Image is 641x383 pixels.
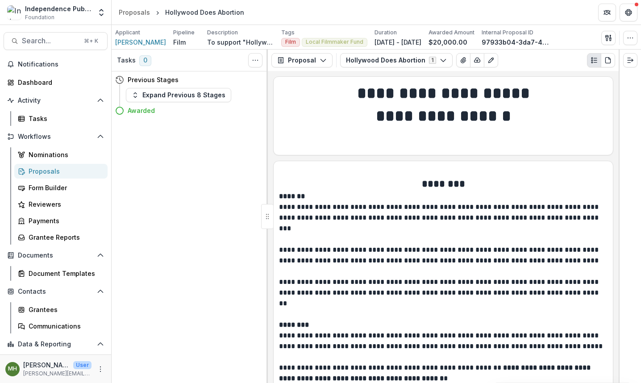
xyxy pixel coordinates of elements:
div: Melissa Hamilton [8,366,17,372]
button: PDF view [601,53,615,67]
a: [PERSON_NAME] [115,37,166,47]
p: Internal Proposal ID [482,29,533,37]
p: [PERSON_NAME] [23,360,70,370]
button: Open Contacts [4,284,108,299]
div: Hollywood Does Abortion [165,8,244,17]
button: Search... [4,32,108,50]
span: Workflows [18,133,93,141]
button: Open Data & Reporting [4,337,108,351]
button: Edit as form [484,53,498,67]
span: 0 [139,55,151,66]
a: Grantee Reports [14,230,108,245]
a: Proposals [14,164,108,179]
p: To support "Hollywood Does Abortion," which explores 50 years of abortion on screen, revealing ho... [207,37,274,47]
button: Toggle View Cancelled Tasks [248,53,262,67]
p: Duration [375,29,397,37]
p: $20,000.00 [429,37,467,47]
div: Grantee Reports [29,233,100,242]
button: Open Workflows [4,129,108,144]
span: Local Filmmaker Fund [306,39,363,45]
a: Document Templates [14,266,108,281]
button: Get Help [620,4,637,21]
nav: breadcrumb [115,6,248,19]
button: Notifications [4,57,108,71]
button: Proposal [271,53,333,67]
button: Partners [598,4,616,21]
p: User [73,361,92,369]
div: Payments [29,216,100,225]
div: Form Builder [29,183,100,192]
span: Data & Reporting [18,341,93,348]
div: Document Templates [29,269,100,278]
a: Communications [14,319,108,333]
p: Pipeline [173,29,195,37]
a: Tasks [14,111,108,126]
div: Reviewers [29,200,100,209]
p: 97933b04-3da7-4d06-940b-2b2fb7c79987 [482,37,549,47]
p: [DATE] - [DATE] [375,37,421,47]
a: Proposals [115,6,154,19]
a: Payments [14,213,108,228]
p: Applicant [115,29,140,37]
a: Form Builder [14,180,108,195]
span: Notifications [18,61,104,68]
div: Nominations [29,150,100,159]
p: Tags [281,29,295,37]
button: Open Activity [4,93,108,108]
span: Film [285,39,296,45]
p: Description [207,29,238,37]
h4: Awarded [128,106,155,115]
p: Awarded Amount [429,29,475,37]
span: Search... [22,37,79,45]
img: Independence Public Media Foundation [7,5,21,20]
button: Plaintext view [587,53,601,67]
button: View Attached Files [456,53,470,67]
button: Hollywood Does Abortion1 [340,53,453,67]
button: Open entity switcher [95,4,108,21]
div: Proposals [119,8,150,17]
div: Tasks [29,114,100,123]
h3: Tasks [117,57,136,64]
a: Dashboard [4,75,108,90]
p: [PERSON_NAME][EMAIL_ADDRESS][DOMAIN_NAME] [23,370,92,378]
div: Independence Public Media Foundation [25,4,92,13]
button: Expand Previous 8 Stages [126,88,231,102]
span: Contacts [18,288,93,296]
div: Grantees [29,305,100,314]
p: Film [173,37,186,47]
h4: Previous Stages [128,75,179,84]
div: Proposals [29,167,100,176]
button: More [95,364,106,375]
a: Reviewers [14,197,108,212]
a: Grantees [14,302,108,317]
div: Dashboard [18,78,100,87]
span: Foundation [25,13,54,21]
span: Activity [18,97,93,104]
button: Open Documents [4,248,108,262]
div: Communications [29,321,100,331]
button: Expand right [623,53,637,67]
div: ⌘ + K [82,36,100,46]
span: Documents [18,252,93,259]
a: Nominations [14,147,108,162]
